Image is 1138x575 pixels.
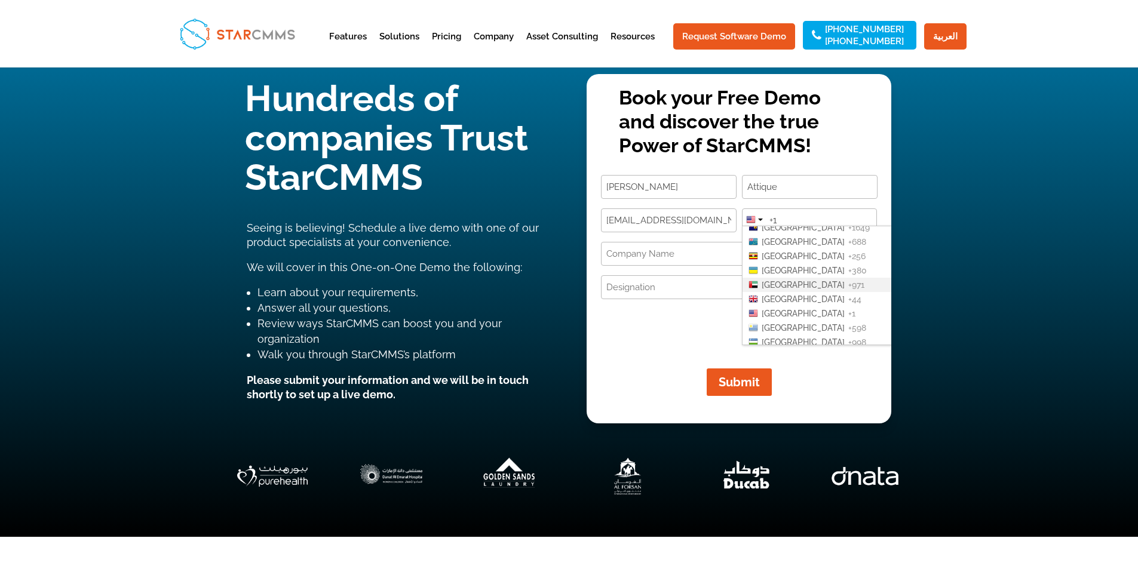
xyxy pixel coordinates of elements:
a: Company [474,32,514,62]
h1: Hundreds of companies Trust StarCMMS [245,79,551,203]
input: Designation [601,275,877,299]
span: Learn about your requirements, [257,286,418,299]
span: Review ways StarCMMS can boost you and your organization [257,317,502,345]
button: Submit [707,368,772,396]
div: 5 / 7 [812,450,918,502]
a: [PHONE_NUMBER] [825,25,904,33]
a: Solutions [379,32,419,62]
img: PH-Logo-White-1 [237,458,309,494]
span: Walk you through StarCMMS’s platform [257,348,456,361]
span: [GEOGRAPHIC_DATA] [762,337,845,347]
img: 8 (1) [456,450,563,502]
input: Last Name [742,175,878,199]
a: Asset Consulting [526,32,598,62]
input: Company Name [601,242,877,266]
iframe: Chat Widget [939,446,1138,575]
span: +380 [848,266,867,275]
a: Resources [611,32,655,62]
span: [GEOGRAPHIC_DATA] [762,280,845,290]
img: dnata (1) [812,450,918,502]
span: +998 [848,337,866,347]
span: [GEOGRAPHIC_DATA] [762,237,845,247]
span: [GEOGRAPHIC_DATA] [762,223,845,232]
span: Submit [719,375,760,389]
a: العربية [924,23,967,50]
span: [GEOGRAPHIC_DATA] [762,294,845,304]
span: [GEOGRAPHIC_DATA] [762,323,845,333]
input: First Name [601,175,737,199]
p: Book your Free Demo and discover the true Power of StarCMMS! [619,86,860,157]
img: StarCMMS [174,13,300,54]
span: +598 [848,323,866,333]
div: 2 / 7 [456,450,563,502]
input: Email [601,208,737,232]
div: 7 / 7 [220,458,326,494]
span: [GEOGRAPHIC_DATA] [762,266,845,275]
img: hospital (1) [338,450,444,502]
span: +971 [848,280,864,290]
span: +44 [848,294,861,304]
span: +1649 [848,223,870,232]
a: Request Software Demo [673,23,795,50]
iframe: reCAPTCHA [601,309,783,355]
span: +256 [848,251,866,261]
span: Answer all your questions, [257,302,391,314]
div: 1 / 7 [338,450,444,502]
span: Seeing is believing! Schedule a live demo with one of our product specialists at your convenience. [247,222,539,248]
span: +688 [848,237,866,247]
div: 3 / 7 [575,450,681,502]
div: 4 / 7 [694,450,800,502]
a: Features [329,32,367,62]
span: +1 [848,309,855,318]
span: We will cover in this One-on-One Demo the following: [247,261,522,273]
a: [PHONE_NUMBER] [825,37,904,45]
input: Phone Number [742,208,878,232]
img: forsan [575,450,681,502]
span: [GEOGRAPHIC_DATA] [762,309,845,318]
strong: Please submit your information and we will be in touch shortly to set up a live demo. [247,374,529,401]
span: [GEOGRAPHIC_DATA] [762,251,845,261]
a: Pricing [432,32,461,62]
img: Ducab (1) [694,450,800,502]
